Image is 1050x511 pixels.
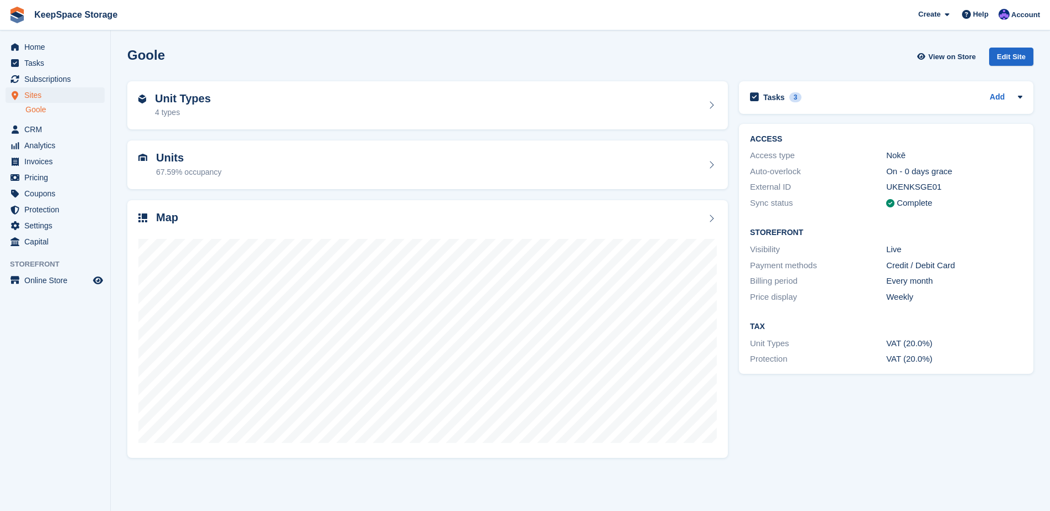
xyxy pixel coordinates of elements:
div: Complete [897,197,932,210]
a: menu [6,170,105,185]
a: menu [6,202,105,217]
span: Protection [24,202,91,217]
div: Protection [750,353,886,366]
span: Pricing [24,170,91,185]
div: Billing period [750,275,886,288]
a: menu [6,218,105,233]
h2: Units [156,152,221,164]
span: Storefront [10,259,110,270]
a: menu [6,71,105,87]
span: Help [973,9,989,20]
a: Map [127,200,728,458]
span: Analytics [24,138,91,153]
div: 4 types [155,107,211,118]
div: Edit Site [989,48,1033,66]
a: menu [6,186,105,201]
a: menu [6,55,105,71]
div: Visibility [750,243,886,256]
a: menu [6,138,105,153]
div: Credit / Debit Card [886,259,1022,272]
a: KeepSpace Storage [30,6,122,24]
a: Edit Site [989,48,1033,70]
div: Sync status [750,197,886,210]
span: Tasks [24,55,91,71]
a: Goole [25,105,105,115]
img: Chloe Clark [999,9,1010,20]
div: Every month [886,275,1022,288]
div: 3 [789,92,802,102]
h2: Map [156,211,178,224]
span: Create [918,9,940,20]
h2: Storefront [750,228,1022,237]
div: Unit Types [750,337,886,350]
div: On - 0 days grace [886,165,1022,178]
div: Payment methods [750,259,886,272]
h2: Unit Types [155,92,211,105]
a: Preview store [91,274,105,287]
img: unit-type-icn-2b2737a686de81e16bb02015468b77c625bbabd49415b5ef34ead5e3b44a266d.svg [138,95,146,103]
div: External ID [750,181,886,194]
div: Auto-overlock [750,165,886,178]
span: Invoices [24,154,91,169]
a: Units 67.59% occupancy [127,140,728,189]
a: menu [6,154,105,169]
div: 67.59% occupancy [156,166,221,178]
div: VAT (20.0%) [886,353,1022,366]
span: CRM [24,122,91,137]
div: Nokē [886,149,1022,162]
div: VAT (20.0%) [886,337,1022,350]
span: Home [24,39,91,55]
span: Account [1011,9,1040,20]
div: Price display [750,291,886,304]
span: Settings [24,218,91,233]
span: Coupons [24,186,91,201]
img: stora-icon-8386f47178a22dfd0bd8f6a31ec36ba5ce8667c1dd55bd0f319d3a0aa187defe.svg [9,7,25,23]
a: Unit Types 4 types [127,81,728,130]
h2: Tax [750,322,1022,331]
span: Online Store [24,273,91,288]
img: unit-icn-7be61d7bf1b0ce9d3e12c5938cc71ed9869f7b940bace4675aadf7bd6d80202e.svg [138,154,147,161]
h2: ACCESS [750,135,1022,144]
h2: Goole [127,48,165,62]
a: View on Store [915,48,980,66]
img: map-icn-33ee37083ee616e46c38cad1a60f524a97daa1e2b2c8c0bc3eb3415660979fc1.svg [138,213,147,222]
a: menu [6,39,105,55]
a: menu [6,87,105,103]
div: Live [886,243,1022,256]
a: menu [6,273,105,288]
span: Subscriptions [24,71,91,87]
div: Access type [750,149,886,162]
span: View on Store [928,51,976,62]
div: UKENKSGE01 [886,181,1022,194]
div: Weekly [886,291,1022,304]
span: Capital [24,234,91,249]
a: menu [6,234,105,249]
span: Sites [24,87,91,103]
h2: Tasks [763,92,785,102]
a: menu [6,122,105,137]
a: Add [990,91,1005,104]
